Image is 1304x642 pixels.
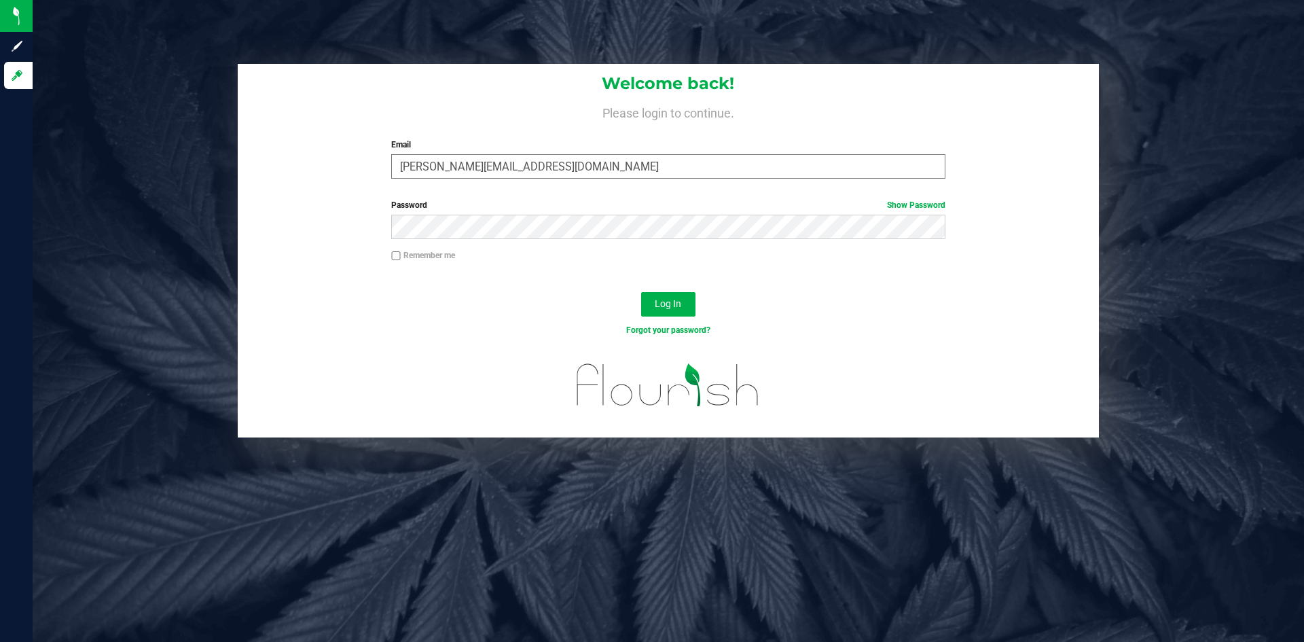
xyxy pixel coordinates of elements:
[391,200,427,210] span: Password
[10,39,24,53] inline-svg: Sign up
[391,249,455,262] label: Remember me
[626,325,710,335] a: Forgot your password?
[391,139,945,151] label: Email
[238,103,1099,120] h4: Please login to continue.
[887,200,945,210] a: Show Password
[391,251,401,261] input: Remember me
[238,75,1099,92] h1: Welcome back!
[10,69,24,82] inline-svg: Log in
[641,292,695,317] button: Log In
[560,351,776,420] img: flourish_logo.svg
[655,298,681,309] span: Log In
